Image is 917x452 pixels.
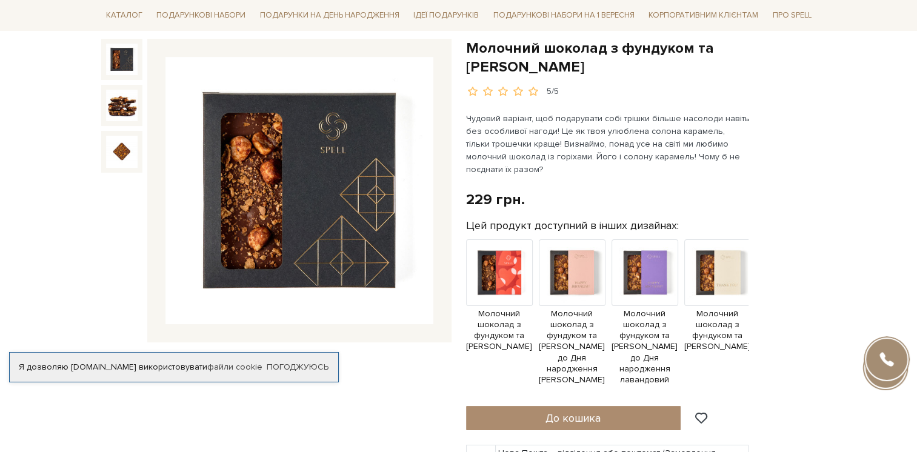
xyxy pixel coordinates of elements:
[684,308,751,353] span: Молочний шоколад з фундуком та [PERSON_NAME]
[545,411,601,425] span: До кошика
[539,267,605,385] a: Молочний шоколад з фундуком та [PERSON_NAME] до Дня народження [PERSON_NAME]
[466,267,533,352] a: Молочний шоколад з фундуком та [PERSON_NAME]
[539,308,605,385] span: Молочний шоколад з фундуком та [PERSON_NAME] до Дня народження [PERSON_NAME]
[267,362,328,373] a: Погоджуюсь
[547,86,559,98] div: 5/5
[106,44,138,75] img: Молочний шоколад з фундуком та солоною карамеллю
[612,308,678,385] span: Молочний шоколад з фундуком та [PERSON_NAME] до Дня народження лавандовий
[466,190,525,209] div: 229 грн.
[466,219,679,233] label: Цей продукт доступний в інших дизайнах:
[255,6,404,25] span: Подарунки на День народження
[768,6,816,25] span: Про Spell
[466,39,816,76] h1: Молочний шоколад з фундуком та [PERSON_NAME]
[408,6,484,25] span: Ідеї подарунків
[466,112,750,176] p: Чудовий варіант, щоб подарувати собі трішки більше насолоди навіть без особливої нагоди! Це як тв...
[539,239,605,306] img: Продукт
[489,5,639,25] a: Подарункові набори на 1 Вересня
[612,239,678,306] img: Продукт
[612,267,678,385] a: Молочний шоколад з фундуком та [PERSON_NAME] до Дня народження лавандовий
[684,239,751,306] img: Продукт
[165,57,433,325] img: Молочний шоколад з фундуком та солоною карамеллю
[207,362,262,372] a: файли cookie
[466,406,681,430] button: До кошика
[644,5,763,25] a: Корпоративним клієнтам
[106,90,138,121] img: Молочний шоколад з фундуком та солоною карамеллю
[152,6,250,25] span: Подарункові набори
[684,267,751,352] a: Молочний шоколад з фундуком та [PERSON_NAME]
[466,308,533,353] span: Молочний шоколад з фундуком та [PERSON_NAME]
[106,136,138,167] img: Молочний шоколад з фундуком та солоною карамеллю
[101,6,147,25] span: Каталог
[10,362,338,373] div: Я дозволяю [DOMAIN_NAME] використовувати
[466,239,533,306] img: Продукт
